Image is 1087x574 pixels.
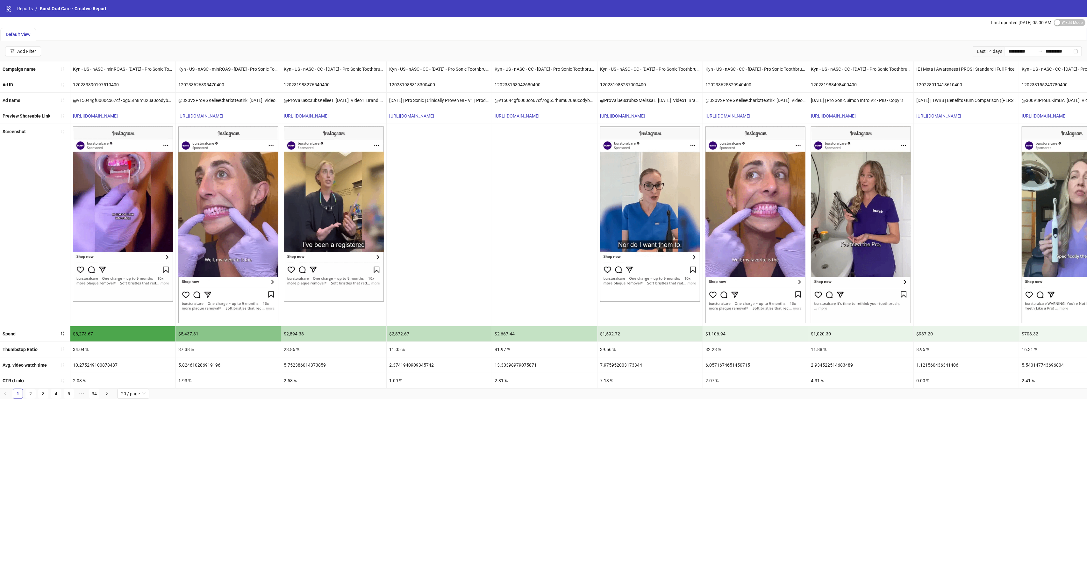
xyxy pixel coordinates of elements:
[60,378,65,383] span: sort-ascending
[70,326,175,341] div: $8,273.67
[26,389,35,398] a: 2
[808,77,913,92] div: 120231988498400400
[176,61,281,77] div: Kyn - US - nASC - minROAS - [DATE] - Pro Sonic Toothbrush
[3,98,20,103] b: Ad name
[60,129,65,134] span: sort-ascending
[284,126,384,302] img: Screenshot 120231988276540400
[76,389,87,399] span: •••
[1022,113,1067,118] a: [URL][DOMAIN_NAME]
[70,357,175,373] div: 10.275249100878487
[6,32,31,37] span: Default View
[914,61,1019,77] div: IE | Meta | Awareness | PROS | Standard | Full Price
[39,389,48,398] a: 3
[703,373,808,388] div: 2.07 %
[703,326,808,341] div: $1,106.94
[70,373,175,388] div: 2.03 %
[176,93,281,108] div: @320V2ProRGKelleeCharlotteStirk_[DATE]_Video1_Brand_Testimonial_ProSonicToothBrush_BurstOralCare_...
[705,126,805,323] img: Screenshot 120233625829940400
[176,77,281,92] div: 120233626395470400
[387,342,492,357] div: 11.05 %
[914,373,1019,388] div: 0.00 %
[492,357,597,373] div: 13.30398979075871
[10,49,15,54] span: filter
[808,373,913,388] div: 4.31 %
[492,326,597,341] div: $2,667.44
[51,389,61,399] li: 4
[387,326,492,341] div: $2,872.67
[3,113,50,118] b: Preview Shareable Link
[914,357,1019,373] div: 1.121560436341406
[17,49,36,54] div: Add Filter
[105,391,109,395] span: right
[1038,49,1043,54] span: swap-right
[3,347,38,352] b: Thumbstop Ratio
[492,61,597,77] div: Kyn - US - nASC - CC - [DATE] - Pro Sonic Toothbrush
[811,126,911,323] img: Screenshot 120231988498400400
[387,373,492,388] div: 1.09 %
[808,342,913,357] div: 11.88 %
[64,389,74,399] li: 5
[600,113,645,118] a: [URL][DOMAIN_NAME]
[492,93,597,108] div: @v15044gf0000co67cf7og65rh8mu2ua0codybarr_[DATE]_Video1_Brand_Tstimonial_ProSonicToothBrush_Burst...
[808,326,913,341] div: $1,020.30
[176,326,281,341] div: $5,437.31
[25,389,36,399] li: 2
[808,61,913,77] div: Kyn - US - nASC - CC - [DATE] - Pro Sonic Toothbrush
[281,93,386,108] div: @ProValueScrubsKelleeT_[DATE]_Video1_Brand_Review_ProSonicToothbrush_BurstOralCare__iter0
[281,357,386,373] div: 5.752386014373859
[73,126,173,302] img: Screenshot 120233390197510400
[13,389,23,399] li: 1
[597,326,703,341] div: $1,592.72
[89,389,99,399] li: 34
[492,342,597,357] div: 41.97 %
[60,67,65,71] span: sort-ascending
[281,373,386,388] div: 2.58 %
[808,357,913,373] div: 2.934522514683489
[387,93,492,108] div: [DATE] | Pro Sonic | Clinically Proven GIF V1 | Product Intro | GIF | Pro Sonic | | Premium Quali...
[16,5,34,12] a: Reports
[808,93,913,108] div: [DATE] | Pro Sonic Simon Intro V2 - PID - Copy 3
[973,46,1005,56] div: Last 14 days
[60,83,65,87] span: sort-ascending
[387,357,492,373] div: 2.3741940909345742
[597,342,703,357] div: 39.56 %
[281,77,386,92] div: 120231988276540400
[102,389,112,399] li: Next Page
[916,113,961,118] a: [URL][DOMAIN_NAME]
[1038,49,1043,54] span: to
[387,77,492,92] div: 120231988318300400
[914,326,1019,341] div: $937.20
[703,61,808,77] div: Kyn - US - nASC - CC - [DATE] - Pro Sonic Toothbrush
[60,331,65,336] span: sort-descending
[3,129,26,134] b: Screenshot
[281,342,386,357] div: 23.86 %
[51,389,61,398] a: 4
[70,342,175,357] div: 34.04 %
[703,342,808,357] div: 32.23 %
[600,126,700,302] img: Screenshot 120231988237900400
[60,114,65,118] span: sort-ascending
[178,113,223,118] a: [URL][DOMAIN_NAME]
[811,113,856,118] a: [URL][DOMAIN_NAME]
[176,342,281,357] div: 37.38 %
[70,61,175,77] div: Kyn - US - nASC - minROAS - [DATE] - Pro Sonic Toothbrush
[597,373,703,388] div: 7.13 %
[121,389,146,398] span: 20 / page
[176,357,281,373] div: 5.824610286919196
[703,93,808,108] div: @320V2ProRGKelleeCharlotteStirk_[DATE]_Video1_Brand_Testimonial_ProSonicToothBrush_BurstOralCare_...
[38,389,48,399] li: 3
[389,113,434,118] a: [URL][DOMAIN_NAME]
[597,357,703,373] div: 7.975952003173344
[76,389,87,399] li: Next 5 Pages
[492,77,597,92] div: 120233153942680400
[117,389,149,399] div: Page Size
[597,61,703,77] div: Kyn - US - nASC - CC - [DATE] - Pro Sonic Toothbrush
[178,126,278,323] img: Screenshot 120233626395470400
[176,373,281,388] div: 1.93 %
[3,391,7,395] span: left
[60,363,65,367] span: sort-ascending
[102,389,112,399] button: right
[70,93,175,108] div: @v15044gf0000co67cf7og65rh8mu2ua0codybarr_[DATE]_Video1_Brand_Tstimonial_ProSonicToothBrush_Burst...
[597,93,703,108] div: @ProValueScrubs2MelissaL_[DATE]_Video1_Brand_Review_ProSonicToothbrush_BurstOralCare__iter0
[387,61,492,77] div: Kyn - US - nASC - CC - [DATE] - Pro Sonic Toothbrush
